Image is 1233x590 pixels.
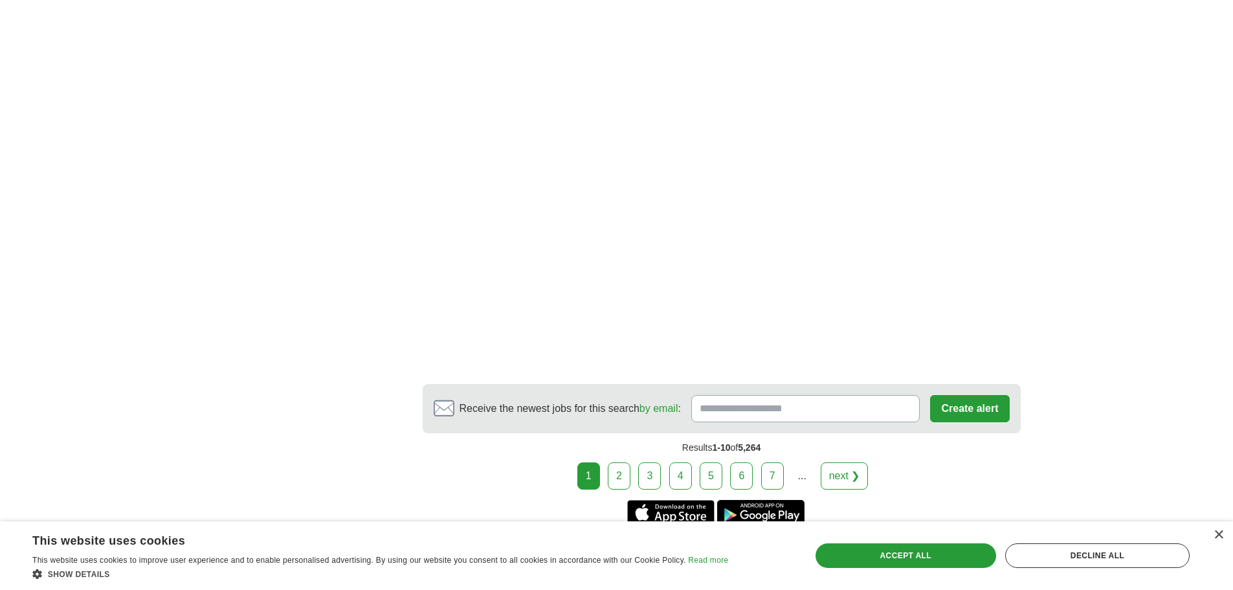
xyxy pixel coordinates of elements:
[627,500,715,526] a: Get the iPhone app
[32,529,696,549] div: This website uses cookies
[821,462,869,490] a: next ❯
[712,442,730,453] span: 1-10
[577,462,600,490] div: 1
[761,462,784,490] a: 7
[1005,543,1190,568] div: Decline all
[930,395,1009,422] button: Create alert
[789,463,815,489] div: ...
[1214,530,1223,540] div: Close
[460,401,681,416] span: Receive the newest jobs for this search :
[48,570,110,579] span: Show details
[669,462,692,490] a: 4
[32,556,686,565] span: This website uses cookies to improve user experience and to enable personalised advertising. By u...
[423,433,1021,462] div: Results of
[638,462,661,490] a: 3
[700,462,722,490] a: 5
[730,462,753,490] a: 6
[688,556,728,565] a: Read more, opens a new window
[717,500,805,526] a: Get the Android app
[816,543,996,568] div: Accept all
[608,462,630,490] a: 2
[32,567,728,580] div: Show details
[738,442,761,453] span: 5,264
[639,403,678,414] a: by email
